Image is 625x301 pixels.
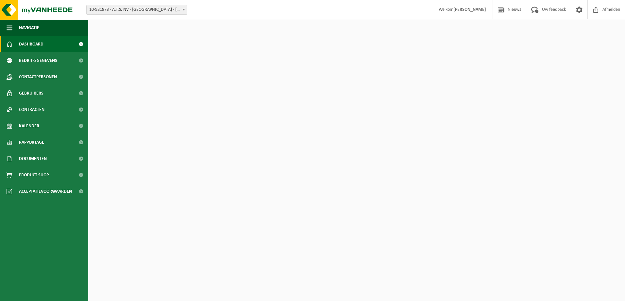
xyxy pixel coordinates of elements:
span: Gebruikers [19,85,43,101]
span: 10-981873 - A.T.S. NV - LANGERBRUGGE - GENT [87,5,187,14]
span: Acceptatievoorwaarden [19,183,72,200]
span: Rapportage [19,134,44,150]
span: Dashboard [19,36,43,52]
span: Product Shop [19,167,49,183]
span: Documenten [19,150,47,167]
span: Contracten [19,101,44,118]
span: Navigatie [19,20,39,36]
span: Bedrijfsgegevens [19,52,57,69]
span: Kalender [19,118,39,134]
span: 10-981873 - A.T.S. NV - LANGERBRUGGE - GENT [86,5,187,15]
span: Contactpersonen [19,69,57,85]
strong: [PERSON_NAME] [453,7,486,12]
